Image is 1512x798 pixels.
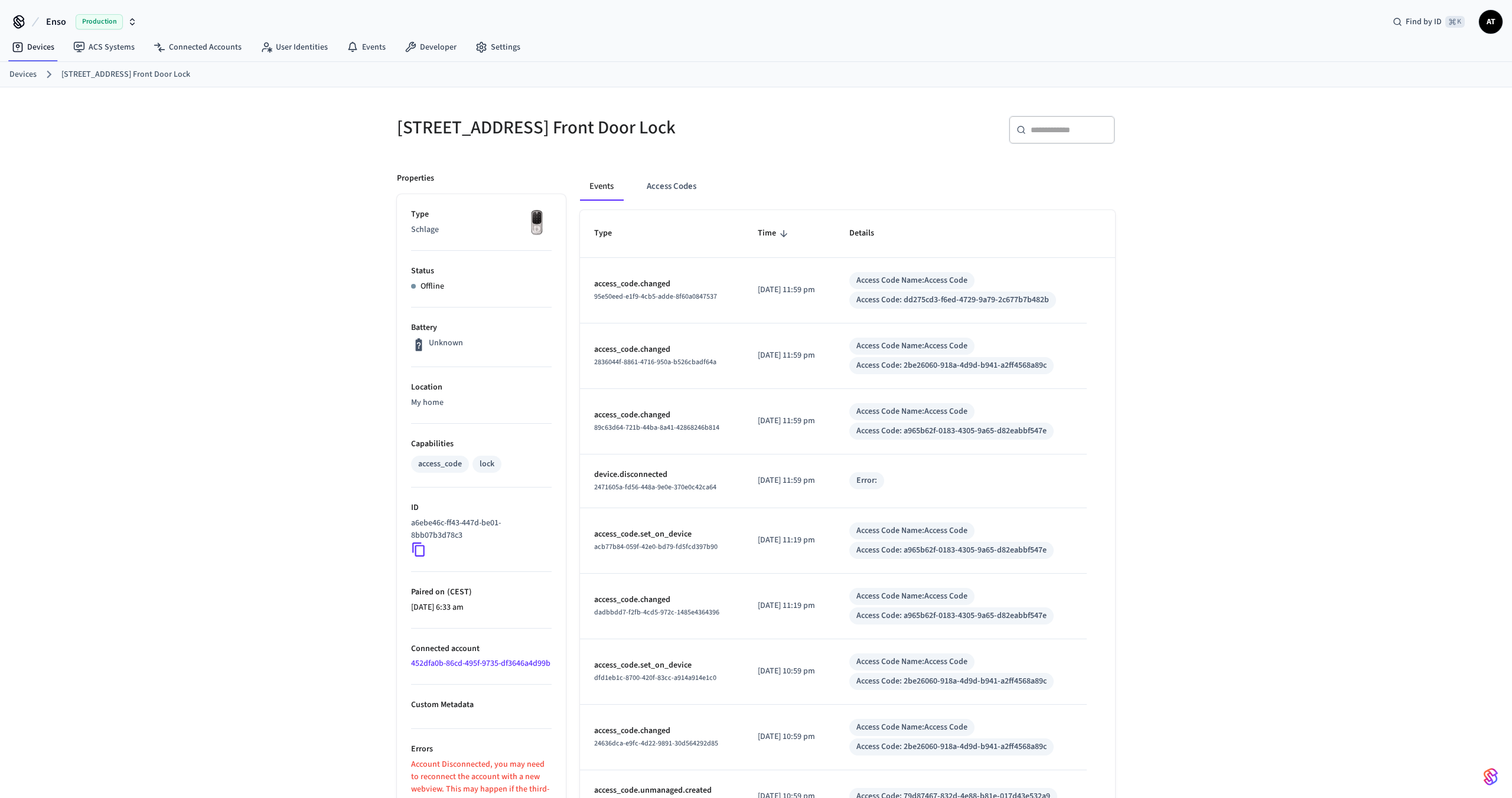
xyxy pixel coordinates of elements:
[395,37,466,58] a: Developer
[758,415,821,427] p: [DATE] 11:59 pm
[758,665,821,678] p: [DATE] 10:59 pm
[46,15,66,29] span: Enso
[856,274,967,287] div: Access Code Name: Access Code
[594,423,719,433] span: 89c63d64-721b-44ba-8a41-42868246b814
[9,68,37,81] a: Devices
[411,397,552,409] p: My home
[445,586,472,598] span: ( CEST )
[856,721,967,734] div: Access Code Name: Access Code
[856,590,967,603] div: Access Code Name: Access Code
[856,525,967,537] div: Access Code Name: Access Code
[856,340,967,352] div: Access Code Name: Access Code
[594,542,718,552] span: acb77b84-059f-42e0-bd79-fd5fcd397b90
[758,600,821,612] p: [DATE] 11:19 pm
[411,699,552,711] p: Custom Metadata
[411,586,552,598] p: Paired on
[594,528,729,541] p: access_code.set_on_device
[758,475,821,487] p: [DATE] 11:59 pm
[856,610,1047,622] div: Access Code: a965b62f-0183-4305-9a65-d82eabbf547e
[637,172,706,201] button: Access Codes
[429,337,463,349] p: Unknown
[411,224,552,236] p: Schlage
[758,224,791,243] span: Time
[411,265,552,277] p: Status
[594,738,718,748] span: 24636dca-e9fc-4d22-9891-30d564292d85
[856,741,1047,753] div: Access Code: 2be26060-918a-4d9d-b941-a2ff4568a89c
[856,656,967,668] div: Access Code Name: Access Code
[594,607,719,617] span: dadbbdd7-f2fb-4cd5-972c-1485e4364396
[397,172,434,185] p: Properties
[856,359,1047,372] div: Access Code: 2be26060-918a-4d9d-b941-a2ff4568a89c
[411,643,552,655] p: Connected account
[411,502,552,514] p: ID
[1445,16,1465,28] span: ⌘ K
[1479,10,1503,34] button: AT
[76,14,123,30] span: Production
[411,381,552,394] p: Location
[594,292,717,302] span: 95e50eed-e1f9-4cb5-adde-8f60a0847537
[594,357,716,367] span: 2836044f-8861-4716-950a-b526cbadf64a
[849,224,889,243] span: Details
[480,458,494,470] div: lock
[411,208,552,221] p: Type
[411,517,547,542] p: a6ebe46c-ff43-447d-be01-8bb07b3d78c3
[856,475,877,487] div: Error:
[594,659,729,672] p: access_code.set_on_device
[580,172,623,201] button: Events
[411,743,552,756] p: Errors
[251,37,337,58] a: User Identities
[522,208,552,238] img: Yale Assure Touchscreen Wifi Smart Lock, Satin Nickel, Front
[594,469,729,481] p: device.disconnected
[594,725,729,737] p: access_code.changed
[856,425,1047,437] div: Access Code: a965b62f-0183-4305-9a65-d82eabbf547e
[1383,11,1474,32] div: Find by ID⌘ K
[411,658,550,669] a: 452dfa0b-86cd-495f-9735-df3646a4d99b
[594,784,729,797] p: access_code.unmanaged.created
[594,224,627,243] span: Type
[594,344,729,356] p: access_code.changed
[61,68,190,81] a: [STREET_ADDRESS] Front Door Lock
[411,322,552,334] p: Battery
[594,278,729,290] p: access_code.changed
[64,37,144,58] a: ACS Systems
[580,172,1115,201] div: ant example
[758,284,821,296] p: [DATE] 11:59 pm
[758,349,821,362] p: [DATE] 11:59 pm
[594,409,729,421] p: access_code.changed
[594,594,729,606] p: access_code.changed
[594,482,716,492] span: 2471605a-fd56-448a-9e0e-370e0c42ca64
[337,37,395,58] a: Events
[856,544,1047,557] div: Access Code: a965b62f-0183-4305-9a65-d82eabbf547e
[594,673,716,683] span: dfd1eb1c-8700-420f-83cc-a914a914e1c0
[418,458,462,470] div: access_code
[144,37,251,58] a: Connected Accounts
[421,280,444,293] p: Offline
[758,731,821,743] p: [DATE] 10:59 pm
[466,37,530,58] a: Settings
[1406,16,1442,28] span: Find by ID
[397,116,749,140] h5: [STREET_ADDRESS] Front Door Lock
[856,405,967,418] div: Access Code Name: Access Code
[411,438,552,450] p: Capabilities
[856,675,1047,688] div: Access Code: 2be26060-918a-4d9d-b941-a2ff4568a89c
[411,601,552,614] p: [DATE] 6:33 am
[1484,767,1498,786] img: SeamLogoGradient.69752ec5.svg
[758,534,821,547] p: [DATE] 11:19 pm
[1480,11,1501,32] span: AT
[2,37,64,58] a: Devices
[856,294,1049,306] div: Access Code: dd275cd3-f6ed-4729-9a79-2c677b7b482b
